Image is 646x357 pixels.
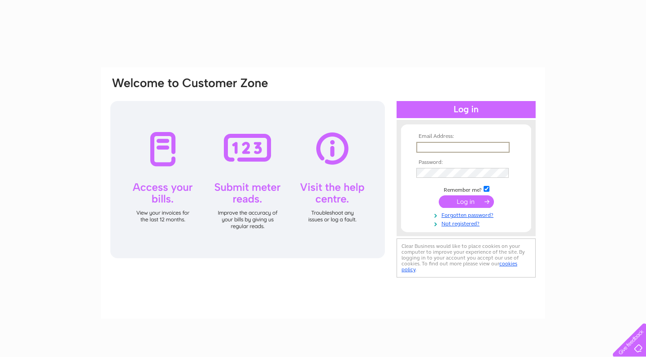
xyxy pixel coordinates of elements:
a: Forgotten password? [416,210,518,219]
input: Submit [439,195,494,208]
th: Email Address: [414,133,518,140]
th: Password: [414,159,518,166]
td: Remember me? [414,185,518,194]
div: Clear Business would like to place cookies on your computer to improve your experience of the sit... [397,238,536,278]
a: Not registered? [416,219,518,227]
a: cookies policy [402,260,517,273]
